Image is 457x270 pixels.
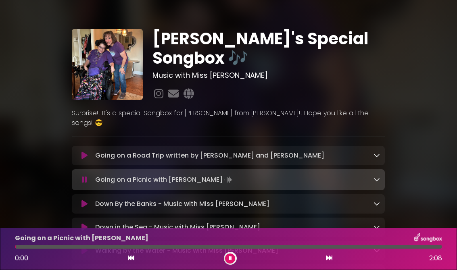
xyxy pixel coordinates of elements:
[72,108,385,128] p: Surprise!! It's a special Songbox for [PERSON_NAME] from [PERSON_NAME]!! Hope you like all the so...
[15,253,28,263] span: 0:00
[95,151,324,160] p: Going on a Road Trip written by [PERSON_NAME] and [PERSON_NAME]
[152,29,385,68] h1: [PERSON_NAME]'s Special Songbox 🎶
[72,29,143,100] img: DpsALNU4Qse55zioNQQO
[95,199,269,209] p: Down By the Banks - Music with Miss [PERSON_NAME]
[429,253,442,263] span: 2:08
[223,174,234,185] img: waveform4.gif
[152,71,385,80] h3: Music with Miss [PERSON_NAME]
[95,222,260,232] p: Down in the Sea - Music with Miss [PERSON_NAME]
[95,174,234,185] p: Going on a Picnic with [PERSON_NAME]
[15,233,148,243] p: Going on a Picnic with [PERSON_NAME]
[414,233,442,243] img: songbox-logo-white.png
